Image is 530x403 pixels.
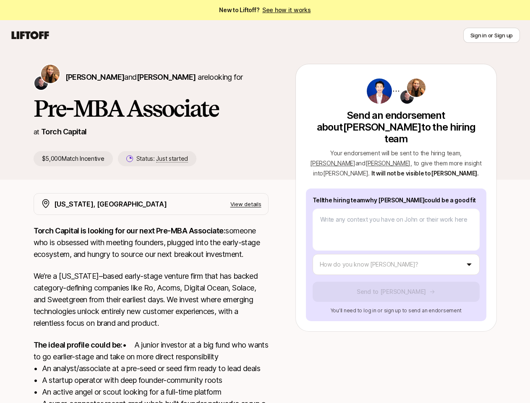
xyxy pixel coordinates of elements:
span: [PERSON_NAME] [65,73,125,81]
img: bbcf17c4_bbe9_44c5_9de9_1a8ae1fa5783.jpg [367,79,392,104]
strong: The ideal profile could be: [34,340,123,349]
h1: Pre-MBA Associate [34,96,269,121]
span: Just started [156,155,188,162]
p: We’re a [US_STATE]–based early-stage venture firm that has backed category-defining companies lik... [34,270,269,329]
img: Katie Reiner [407,79,426,97]
p: at [34,126,39,137]
span: [PERSON_NAME] [366,160,410,167]
span: and [355,160,411,167]
p: Status: [136,154,188,164]
a: Torch Capital [41,127,87,136]
button: Sign in or Sign up [463,28,520,43]
p: Send an endorsement about [PERSON_NAME] to the hiring team [306,110,486,145]
strong: Torch Capital is looking for our next Pre-MBA Associate: [34,226,226,235]
p: $5,000 Match Incentive [34,151,113,166]
a: See how it works [262,6,311,13]
p: are looking for [65,71,243,83]
span: [PERSON_NAME] [310,160,355,167]
p: Tell the hiring team why [PERSON_NAME] could be a good fit [313,195,480,205]
p: [US_STATE], [GEOGRAPHIC_DATA] [54,199,167,209]
span: It will not be visible to [PERSON_NAME] . [371,170,479,177]
span: Your endorsement will be sent to the hiring team , , to give them more insight into [PERSON_NAME] . [310,149,481,177]
span: and [124,73,196,81]
p: someone who is obsessed with meeting founders, plugged into the early-stage ecosystem, and hungry... [34,225,269,260]
span: [PERSON_NAME] [137,73,196,81]
img: Katie Reiner [41,65,60,83]
p: View details [230,200,261,208]
img: Christopher Harper [400,90,414,104]
img: Christopher Harper [34,76,48,90]
span: New to Liftoff? [219,5,311,15]
p: You’ll need to log in or sign up to send an endorsement [313,307,480,314]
